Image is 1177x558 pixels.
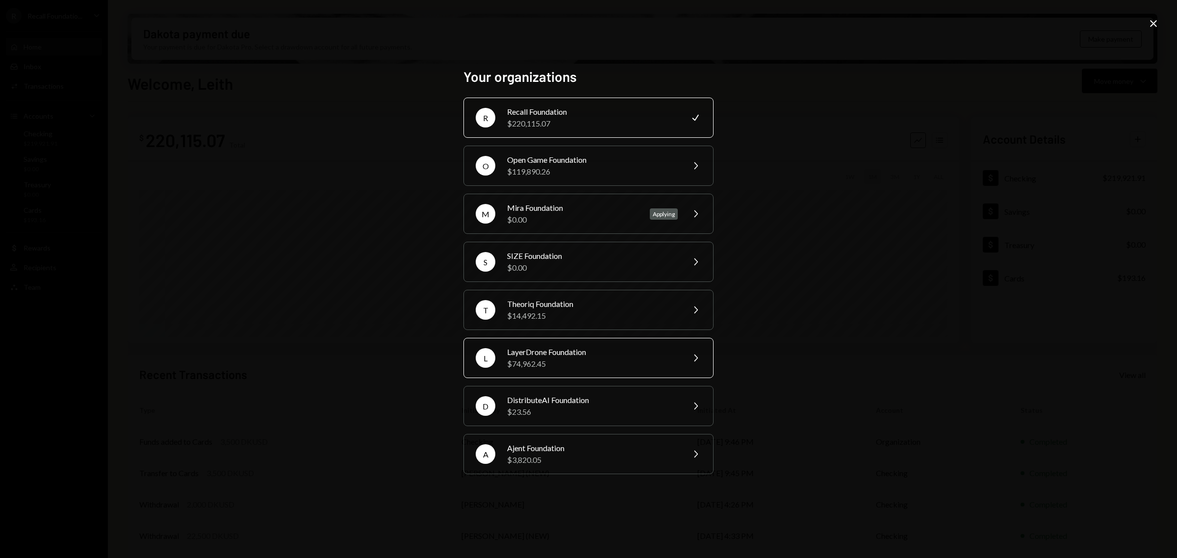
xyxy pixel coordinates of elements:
div: M [476,204,495,224]
div: Open Game Foundation [507,154,678,166]
div: $220,115.07 [507,118,678,129]
button: AAjent Foundation$3,820.05 [463,434,714,474]
button: DDistributeAI Foundation$23.56 [463,386,714,426]
div: DistributeAI Foundation [507,394,678,406]
div: $0.00 [507,262,678,274]
div: $74,962.45 [507,358,678,370]
div: D [476,396,495,416]
div: T [476,300,495,320]
h2: Your organizations [463,67,714,86]
button: OOpen Game Foundation$119,890.26 [463,146,714,186]
div: S [476,252,495,272]
div: $23.56 [507,406,678,418]
div: Ajent Foundation [507,442,678,454]
div: $14,492.15 [507,310,678,322]
div: $3,820.05 [507,454,678,466]
div: O [476,156,495,176]
div: $0.00 [507,214,638,226]
button: TTheoriq Foundation$14,492.15 [463,290,714,330]
div: SIZE Foundation [507,250,678,262]
div: $119,890.26 [507,166,678,178]
div: Theoriq Foundation [507,298,678,310]
button: MMira Foundation$0.00Applying [463,194,714,234]
div: R [476,108,495,127]
div: LayerDrone Foundation [507,346,678,358]
div: Recall Foundation [507,106,678,118]
button: SSIZE Foundation$0.00 [463,242,714,282]
button: LLayerDrone Foundation$74,962.45 [463,338,714,378]
div: Mira Foundation [507,202,638,214]
button: RRecall Foundation$220,115.07 [463,98,714,138]
div: L [476,348,495,368]
div: A [476,444,495,464]
div: Applying [650,208,678,220]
